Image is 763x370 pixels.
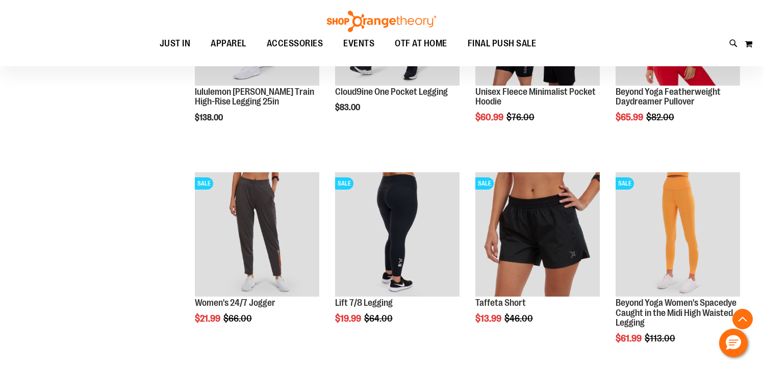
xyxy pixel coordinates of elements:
span: $46.00 [504,313,535,324]
a: OTF AT HOME [385,32,457,56]
span: $66.00 [223,313,253,324]
div: product [190,167,324,350]
img: Shop Orangetheory [325,11,438,32]
span: ACCESSORIES [267,32,323,55]
button: Hello, have a question? Let’s chat. [719,329,748,357]
span: $19.99 [335,313,363,324]
div: product [611,167,745,369]
span: SALE [616,177,634,190]
img: Product image for Beyond Yoga Womens Spacedye Caught in the Midi High Waisted Legging [616,172,740,297]
a: ACCESSORIES [257,32,334,56]
span: $138.00 [195,113,224,122]
span: $113.00 [645,333,677,343]
span: $76.00 [506,112,536,122]
a: Taffeta Short [475,298,526,308]
button: Back To Top [732,309,753,329]
span: $13.99 [475,313,503,324]
span: $83.00 [335,103,362,112]
a: 2024 October Lift 7/8 LeggingSALE [335,172,460,298]
img: Product image for 24/7 Jogger [195,172,319,297]
span: SALE [195,177,213,190]
span: OTF AT HOME [395,32,447,55]
a: lululemon [PERSON_NAME] Train High-Rise Legging 25in [195,87,314,107]
a: Lift 7/8 Legging [335,298,393,308]
a: EVENTS [333,32,385,56]
img: Main Image of Taffeta Short [475,172,600,297]
a: Women's 24/7 Jogger [195,298,275,308]
a: Unisex Fleece Minimalist Pocket Hoodie [475,87,596,107]
a: Beyond Yoga Featherweight Daydreamer Pullover [616,87,721,107]
a: JUST IN [149,32,201,56]
span: $21.99 [195,313,222,324]
span: JUST IN [160,32,191,55]
a: Product image for 24/7 JoggerSALE [195,172,319,298]
span: $82.00 [646,112,676,122]
span: EVENTS [343,32,374,55]
div: product [330,167,465,350]
span: FINAL PUSH SALE [468,32,537,55]
a: Product image for Beyond Yoga Womens Spacedye Caught in the Midi High Waisted LeggingSALE [616,172,740,298]
a: FINAL PUSH SALE [457,32,547,56]
span: SALE [335,177,353,190]
a: APPAREL [200,32,257,55]
span: $65.99 [616,112,645,122]
a: Beyond Yoga Women's Spacedye Caught in the Midi High Waisted Legging [616,298,736,328]
img: 2024 October Lift 7/8 Legging [335,172,460,297]
a: Cloud9ine One Pocket Legging [335,87,448,97]
span: $61.99 [616,333,643,343]
span: APPAREL [211,32,246,55]
a: Main Image of Taffeta ShortSALE [475,172,600,298]
span: $60.99 [475,112,505,122]
span: SALE [475,177,494,190]
div: product [470,167,605,350]
span: $64.00 [364,313,394,324]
